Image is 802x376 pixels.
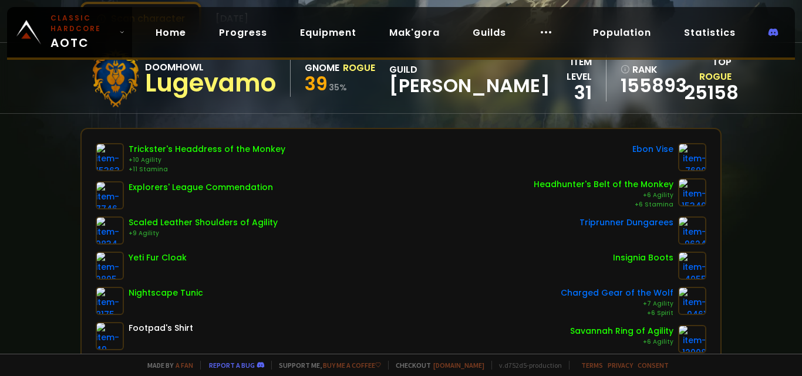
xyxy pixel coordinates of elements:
div: rank [621,62,678,77]
div: Gnome [305,60,339,75]
a: Guilds [463,21,515,45]
img: item-15349 [678,178,706,206]
img: item-7746 [96,181,124,209]
div: Footpad's Shirt [129,322,193,334]
span: [PERSON_NAME] [389,77,550,94]
img: item-9461 [678,287,706,315]
a: Equipment [291,21,366,45]
a: Statistics [675,21,745,45]
div: Savannah Ring of Agility [570,325,673,337]
a: 25158 [685,79,739,106]
img: item-4055 [678,252,706,280]
small: 35 % [329,82,347,93]
a: a fan [176,361,193,370]
div: Rogue [343,60,375,75]
div: item level [550,55,592,84]
div: Charged Gear of the Wolf [561,287,673,299]
span: Support me, [271,361,381,370]
button: Scan character [80,2,201,35]
div: Nightscape Tunic [129,287,203,299]
a: [DOMAIN_NAME] [433,361,484,370]
img: item-15363 [96,143,124,171]
div: Lugevamo [145,74,276,92]
img: item-8175 [96,287,124,315]
div: Insignia Boots [613,252,673,264]
span: Checkout [388,361,484,370]
div: Headhunter's Belt of the Monkey [534,178,673,191]
a: Buy me a coffee [323,361,381,370]
div: guild [389,62,550,94]
div: +6 Agility [570,337,673,347]
img: item-12008 [678,325,706,353]
small: Classic Hardcore [50,13,114,34]
img: item-9834 [96,216,124,245]
a: Home [146,21,196,45]
a: Classic HardcoreAOTC [7,7,132,57]
div: 31 [550,84,592,101]
div: +10 Agility [129,155,285,165]
a: Terms [581,361,603,370]
span: 39 [305,70,328,97]
span: Rogue [699,70,732,83]
div: +6 Spirit [561,309,673,318]
span: v. d752d5 - production [491,361,562,370]
div: Explorers' League Commendation [129,181,273,194]
img: item-2805 [96,252,124,280]
div: Top [685,55,731,84]
div: Doomhowl [145,60,276,74]
a: Report a bug [209,361,255,370]
span: AOTC [50,13,114,52]
a: Privacy [608,361,633,370]
div: +7 Agility [561,299,673,309]
div: +11 Stamina [129,165,285,174]
div: Triprunner Dungarees [579,216,673,229]
img: item-7690 [678,143,706,171]
div: Yeti Fur Cloak [129,252,187,264]
a: Population [584,21,661,45]
div: +9 Agility [129,229,278,238]
div: +6 Stamina [534,200,673,209]
div: +6 Agility [534,191,673,200]
div: Ebon Vise [632,143,673,155]
a: Mak'gora [380,21,449,45]
a: Progress [210,21,277,45]
div: Scaled Leather Shoulders of Agility [129,216,278,229]
img: item-49 [96,322,124,350]
div: Trickster's Headdress of the Monkey [129,143,285,155]
span: Made by [140,361,193,370]
a: 155893 [621,77,678,94]
img: item-9624 [678,216,706,245]
a: Consent [638,361,669,370]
